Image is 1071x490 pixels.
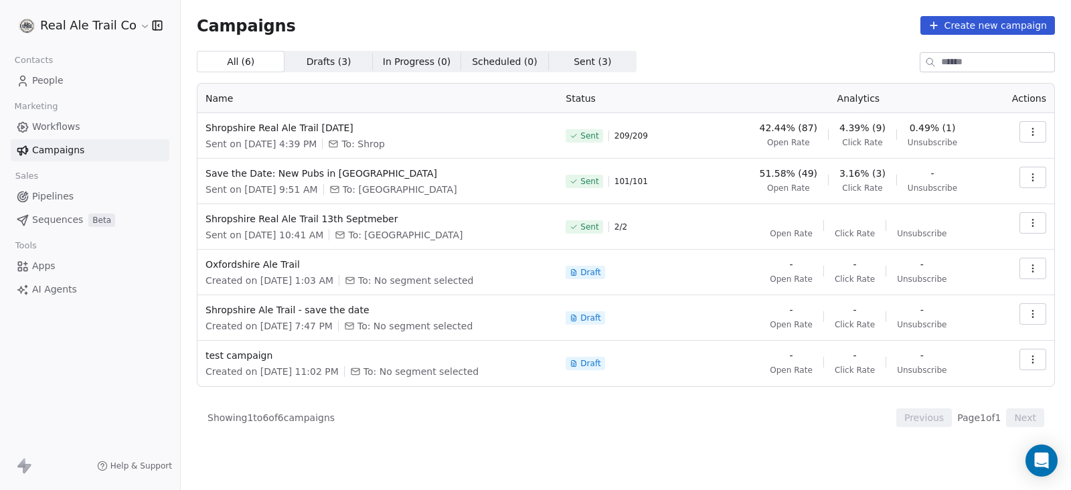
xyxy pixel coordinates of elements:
span: Click Rate [835,319,875,330]
span: Page 1 of 1 [957,411,1001,424]
span: Oxfordshire Ale Trail [205,258,550,271]
span: - [790,303,793,317]
span: Draft [580,267,600,278]
span: Shropshire Ale Trail - save the date [205,303,550,317]
span: Open Rate [770,274,813,284]
span: Campaigns [32,143,84,157]
a: Help & Support [97,461,172,471]
span: 42.44% (87) [760,121,818,135]
span: Shropshire Real Ale Trail 13th Septmeber [205,212,550,226]
span: - [853,303,856,317]
span: Open Rate [770,319,813,330]
a: Campaigns [11,139,169,161]
span: Unsubscribe [897,319,946,330]
span: Click Rate [835,228,875,239]
span: Open Rate [767,183,810,193]
span: Help & Support [110,461,172,471]
span: Sequences [32,213,83,227]
span: Apps [32,259,56,273]
span: To: Shropshire [348,228,463,242]
a: People [11,70,169,92]
span: Workflows [32,120,80,134]
span: AI Agents [32,282,77,297]
span: Open Rate [770,365,813,376]
span: 209 / 209 [614,131,648,141]
span: Sent ( 3 ) [574,55,611,69]
span: Campaigns [197,16,296,35]
span: Open Rate [770,228,813,239]
a: AI Agents [11,278,169,301]
div: Open Intercom Messenger [1025,444,1058,477]
th: Analytics [725,84,991,113]
th: Actions [991,84,1054,113]
span: Drafts ( 3 ) [307,55,351,69]
span: Unsubscribe [897,365,946,376]
span: Draft [580,358,600,369]
span: Unsubscribe [897,228,946,239]
span: Showing 1 to 6 of 6 campaigns [208,411,335,424]
span: 2 / 2 [614,222,627,232]
span: Sent [580,222,598,232]
span: - [790,258,793,271]
button: Previous [896,408,952,427]
span: Click Rate [842,137,882,148]
span: - [930,167,934,180]
span: Sent on [DATE] 9:51 AM [205,183,318,196]
th: Status [558,84,725,113]
span: 101 / 101 [614,176,648,187]
span: Created on [DATE] 1:03 AM [205,274,333,287]
span: Created on [DATE] 7:47 PM [205,319,333,333]
span: 3.16% (3) [839,167,886,180]
span: Sent [580,176,598,187]
span: Sent on [DATE] 4:39 PM [205,137,317,151]
span: - [920,303,924,317]
span: To: Shrop [341,137,385,151]
a: Pipelines [11,185,169,208]
span: Draft [580,313,600,323]
span: Unsubscribe [908,183,957,193]
span: Shropshire Real Ale Trail [DATE] [205,121,550,135]
span: Real Ale Trail Co [40,17,137,34]
span: Scheduled ( 0 ) [472,55,538,69]
span: 0.49% (1) [910,121,956,135]
span: To: No segment selected [357,319,473,333]
span: Unsubscribe [908,137,957,148]
span: Sent on [DATE] 10:41 AM [205,228,323,242]
button: Next [1006,408,1044,427]
span: - [920,258,924,271]
a: SequencesBeta [11,209,169,231]
span: Created on [DATE] 11:02 PM [205,365,339,378]
span: Unsubscribe [897,274,946,284]
span: Beta [88,214,115,227]
button: Real Ale Trail Co [16,14,143,37]
span: - [853,349,856,362]
span: Contacts [9,50,59,70]
a: Apps [11,255,169,277]
span: In Progress ( 0 ) [383,55,451,69]
img: realaletrail-logo.png [19,17,35,33]
span: 4.39% (9) [839,121,886,135]
span: Save the Date: New Pubs in [GEOGRAPHIC_DATA] [205,167,550,180]
span: To: Oxford [343,183,457,196]
span: - [920,349,924,362]
span: People [32,74,64,88]
a: Workflows [11,116,169,138]
span: - [853,258,856,271]
span: Marketing [9,96,64,116]
th: Name [197,84,558,113]
span: Click Rate [835,274,875,284]
span: Open Rate [767,137,810,148]
span: Sales [9,166,44,186]
span: To: No segment selected [363,365,479,378]
span: Click Rate [842,183,882,193]
span: To: No segment selected [358,274,473,287]
span: - [790,349,793,362]
button: Create new campaign [920,16,1055,35]
span: Click Rate [835,365,875,376]
span: Pipelines [32,189,74,203]
span: 51.58% (49) [760,167,818,180]
span: Sent [580,131,598,141]
span: test campaign [205,349,550,362]
span: Tools [9,236,42,256]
